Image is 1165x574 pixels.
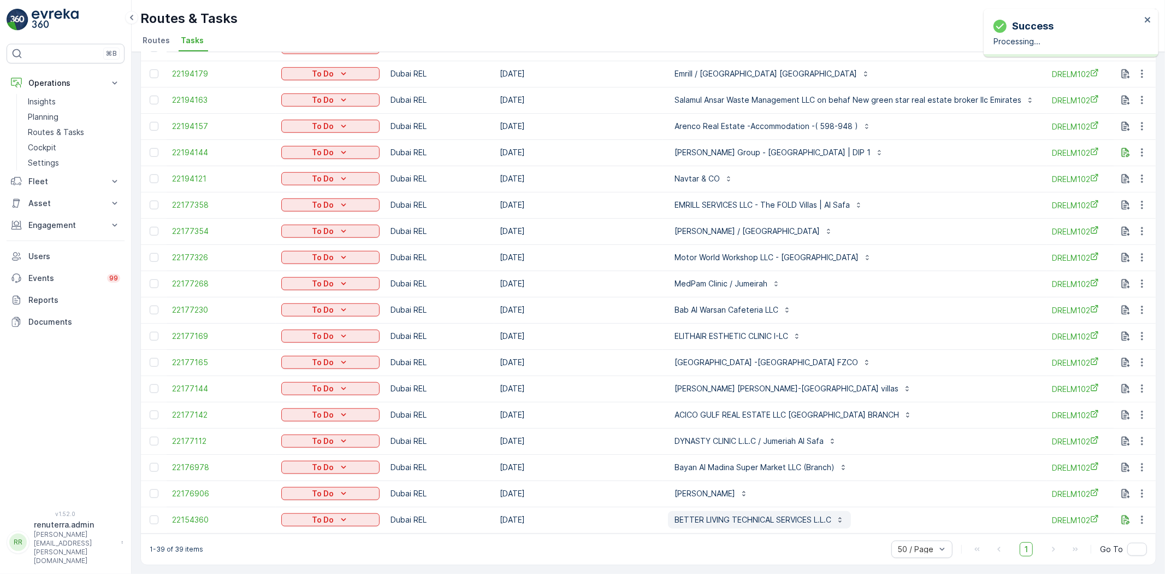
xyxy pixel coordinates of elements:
[494,481,663,507] td: [DATE]
[312,514,334,525] p: To Do
[675,278,767,289] p: MedPam Clinic / Jumeirah
[391,331,489,342] p: Dubai REL
[312,436,334,447] p: To Do
[150,306,158,314] div: Toggle Row Selected
[172,278,270,289] span: 22177268
[494,349,663,376] td: [DATE]
[34,519,116,530] p: renuterra.admin
[1052,462,1150,473] a: DRELM102
[172,173,270,184] a: 22194121
[28,96,56,107] p: Insights
[993,36,1141,47] p: Processing...
[281,356,380,369] button: To Do
[7,171,125,192] button: Fleet
[1052,147,1150,159] span: DRELM102
[391,514,489,525] p: Dubai REL
[675,357,858,368] p: [GEOGRAPHIC_DATA] -[GEOGRAPHIC_DATA] FZCO
[150,463,158,472] div: Toggle Row Selected
[281,330,380,343] button: To Do
[172,304,270,315] a: 22177230
[668,511,851,529] button: BETTER LIVING TECHNICAL SERVICES L.L.C
[23,125,125,140] a: Routes & Tasks
[281,435,380,448] button: To Do
[312,488,334,499] p: To Do
[312,68,334,79] p: To Do
[150,174,158,183] div: Toggle Row Selected
[494,166,663,192] td: [DATE]
[150,122,158,131] div: Toggle Row Selected
[172,200,270,210] a: 22177358
[28,157,59,168] p: Settings
[150,69,158,78] div: Toggle Row Selected
[150,201,158,209] div: Toggle Row Selected
[312,200,334,210] p: To Do
[172,226,270,237] span: 22177354
[675,409,899,420] p: ACICO GULF REAL ESTATE LLC [GEOGRAPHIC_DATA] BRANCH
[668,65,877,83] button: Emrill / [GEOGRAPHIC_DATA] [GEOGRAPHIC_DATA]
[7,519,125,565] button: RRrenuterra.admin[PERSON_NAME][EMAIL_ADDRESS][PERSON_NAME][DOMAIN_NAME]
[172,121,270,132] a: 22194157
[668,222,839,240] button: [PERSON_NAME] / [GEOGRAPHIC_DATA]
[281,277,380,290] button: To Do
[1144,15,1152,26] button: close
[494,428,663,454] td: [DATE]
[172,95,270,106] a: 22194163
[181,35,204,46] span: Tasks
[312,121,334,132] p: To Do
[668,91,1041,109] button: Salamul Ansar Waste Management LLC on behaf New green star real estate broker llc Emirates
[312,95,334,106] p: To Do
[668,459,854,476] button: Bayan Al Madina Super Market LLC (Branch)
[172,436,270,447] span: 22177112
[391,409,489,420] p: Dubai REL
[172,357,270,368] a: 22177165
[28,142,56,153] p: Cockpit
[172,462,270,473] a: 22176978
[494,454,663,481] td: [DATE]
[668,406,919,424] button: ACICO GULF REAL ESTATE LLC [GEOGRAPHIC_DATA] BRANCH
[494,323,663,349] td: [DATE]
[1052,409,1150,421] a: DRELM102
[7,511,125,517] span: v 1.52.0
[7,311,125,333] a: Documents
[391,95,489,106] p: Dubai REL
[23,140,125,155] a: Cockpit
[668,275,787,292] button: MedPam Clinic / Jumeirah
[494,507,663,533] td: [DATE]
[7,9,28,31] img: logo
[312,409,334,420] p: To Do
[391,226,489,237] p: Dubai REL
[1052,278,1150,290] span: DRELM102
[143,35,170,46] span: Routes
[312,278,334,289] p: To Do
[7,192,125,214] button: Asset
[172,514,270,525] span: 22154360
[172,409,270,420] span: 22177142
[1052,173,1150,185] span: DRELM102
[668,485,755,502] button: [PERSON_NAME]
[1052,357,1150,368] a: DRELM102
[1052,514,1150,526] a: DRELM102
[1052,95,1150,106] span: DRELM102
[1052,121,1150,132] a: DRELM102
[675,147,871,158] p: [PERSON_NAME] Group - [GEOGRAPHIC_DATA] | DIP 1
[281,67,380,80] button: To Do
[281,408,380,421] button: To Do
[281,93,380,107] button: To Do
[28,198,103,209] p: Asset
[1052,252,1150,263] span: DRELM102
[281,303,380,317] button: To Do
[150,358,158,367] div: Toggle Row Selected
[172,383,270,394] a: 22177144
[172,252,270,263] a: 22177326
[150,96,158,104] div: Toggle Row Selected
[675,252,859,263] p: Motor World Workshop LLC - [GEOGRAPHIC_DATA]
[7,289,125,311] a: Reports
[668,354,878,371] button: [GEOGRAPHIC_DATA] -[GEOGRAPHIC_DATA] FZCO
[7,214,125,236] button: Engagement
